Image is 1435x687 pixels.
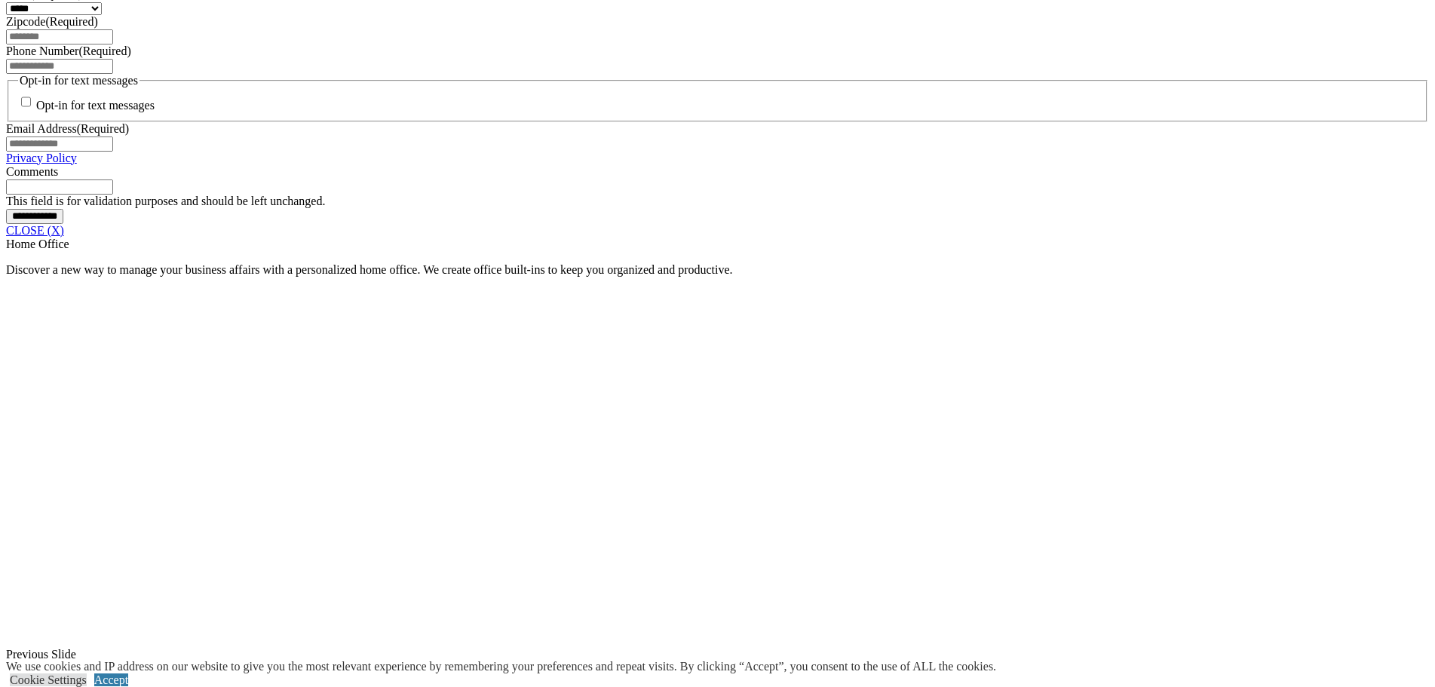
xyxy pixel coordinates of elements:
label: Zipcode [6,15,98,28]
label: Opt-in for text messages [36,100,155,112]
div: Previous Slide [6,648,1429,661]
label: Email Address [6,122,129,135]
div: We use cookies and IP address on our website to give you the most relevant experience by remember... [6,660,996,673]
span: (Required) [78,44,130,57]
div: This field is for validation purposes and should be left unchanged. [6,195,1429,208]
a: CLOSE (X) [6,224,64,237]
label: Comments [6,165,58,178]
a: Privacy Policy [6,152,77,164]
legend: Opt-in for text messages [18,74,140,87]
p: Discover a new way to manage your business affairs with a personalized home office. We create off... [6,263,1429,277]
span: (Required) [77,122,129,135]
label: Phone Number [6,44,131,57]
span: (Required) [45,15,97,28]
span: Home Office [6,238,69,250]
a: Cookie Settings [10,673,87,686]
a: Accept [94,673,128,686]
